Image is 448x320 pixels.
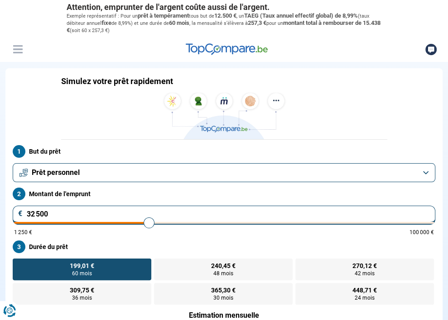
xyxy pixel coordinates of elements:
[409,230,434,235] span: 100 000 €
[67,12,382,34] p: Exemple représentatif : Pour un tous but de , un (taux débiteur annuel de 8,99%) et une durée de ...
[169,19,189,26] span: 60 mois
[213,271,233,276] span: 48 mois
[13,188,435,200] label: Montant de l'emprunt
[244,12,358,19] span: TAEG (Taux annuel effectif global) de 8,99%
[355,295,375,301] span: 24 mois
[213,295,233,301] span: 30 mois
[355,271,375,276] span: 42 mois
[72,271,92,276] span: 60 mois
[352,263,377,269] span: 270,12 €
[70,287,94,293] span: 309,75 €
[13,240,435,253] label: Durée du prêt
[13,145,435,158] label: But du prêt
[248,19,266,26] span: 257,3 €
[101,19,111,26] span: fixe
[67,2,382,12] p: Attention, emprunter de l'argent coûte aussi de l'argent.
[32,168,80,178] span: Prêt personnel
[11,42,24,56] button: Menu
[13,163,435,182] button: Prêt personnel
[214,12,236,19] span: 12.500 €
[67,19,381,33] span: montant total à rembourser de 15.438 €
[61,76,173,86] h1: Simulez votre prêt rapidement
[211,287,236,293] span: 365,30 €
[138,12,189,19] span: prêt à tempérament
[18,210,23,217] span: €
[13,312,435,319] div: Estimation mensuelle
[70,263,94,269] span: 199,01 €
[72,295,92,301] span: 36 mois
[161,93,288,139] img: TopCompare.be
[186,43,268,55] img: TopCompare
[211,263,236,269] span: 240,45 €
[14,230,32,235] span: 1 250 €
[352,287,377,293] span: 448,71 €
